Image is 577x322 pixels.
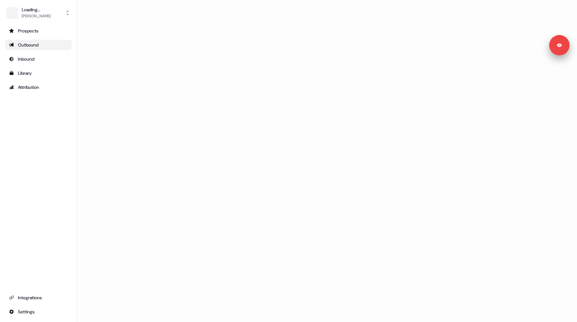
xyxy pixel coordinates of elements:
a: Go to attribution [5,82,71,92]
button: Loading...[PERSON_NAME] [5,5,71,21]
div: Library [9,70,68,76]
div: Settings [9,309,68,315]
a: Go to integrations [5,307,71,317]
div: Integrations [9,294,68,301]
div: Inbound [9,56,68,62]
a: Go to outbound experience [5,40,71,50]
a: Go to integrations [5,292,71,303]
div: Loading... [22,6,51,13]
a: Go to prospects [5,26,71,36]
div: [PERSON_NAME] [22,13,51,19]
a: Go to templates [5,68,71,78]
div: Attribution [9,84,68,90]
div: Outbound [9,42,68,48]
a: Go to Inbound [5,54,71,64]
div: Prospects [9,28,68,34]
